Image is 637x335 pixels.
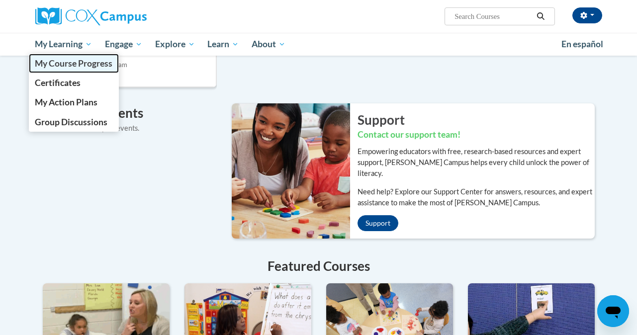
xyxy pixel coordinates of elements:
[561,39,603,49] span: En español
[358,215,398,231] a: Support
[29,33,99,56] a: My Learning
[49,52,211,70] div: Cox Campus Team
[224,103,350,239] img: ...
[572,7,602,23] button: Account Settings
[252,38,285,50] span: About
[358,146,595,179] p: Empowering educators with free, research-based resources and expert support, [PERSON_NAME] Campus...
[245,33,292,56] a: About
[29,112,119,132] a: Group Discussions
[358,129,595,141] h3: Contact our support team!
[43,103,217,123] h4: Upcoming Events
[207,38,239,50] span: Learn
[49,70,211,81] div: [DATE] 5:37 AM
[597,295,629,327] iframe: Button to launch messaging window
[35,117,107,127] span: Group Discussions
[28,33,610,56] div: Main menu
[43,124,139,132] span: There are currently no events.
[35,7,147,25] img: Cox Campus
[454,10,533,22] input: Search Courses
[35,97,97,107] span: My Action Plans
[35,38,92,50] span: My Learning
[35,58,112,69] span: My Course Progress
[35,7,214,25] a: Cox Campus
[105,38,142,50] span: Engage
[201,33,245,56] a: Learn
[29,73,119,92] a: Certificates
[358,186,595,208] p: Need help? Explore our Support Center for answers, resources, and expert assistance to make the m...
[29,92,119,112] a: My Action Plans
[155,38,195,50] span: Explore
[98,33,149,56] a: Engage
[43,256,595,276] h4: Featured Courses
[29,54,119,73] a: My Course Progress
[533,10,548,22] button: Search
[149,33,201,56] a: Explore
[555,34,610,55] a: En español
[35,78,81,88] span: Certificates
[358,111,595,129] h2: Support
